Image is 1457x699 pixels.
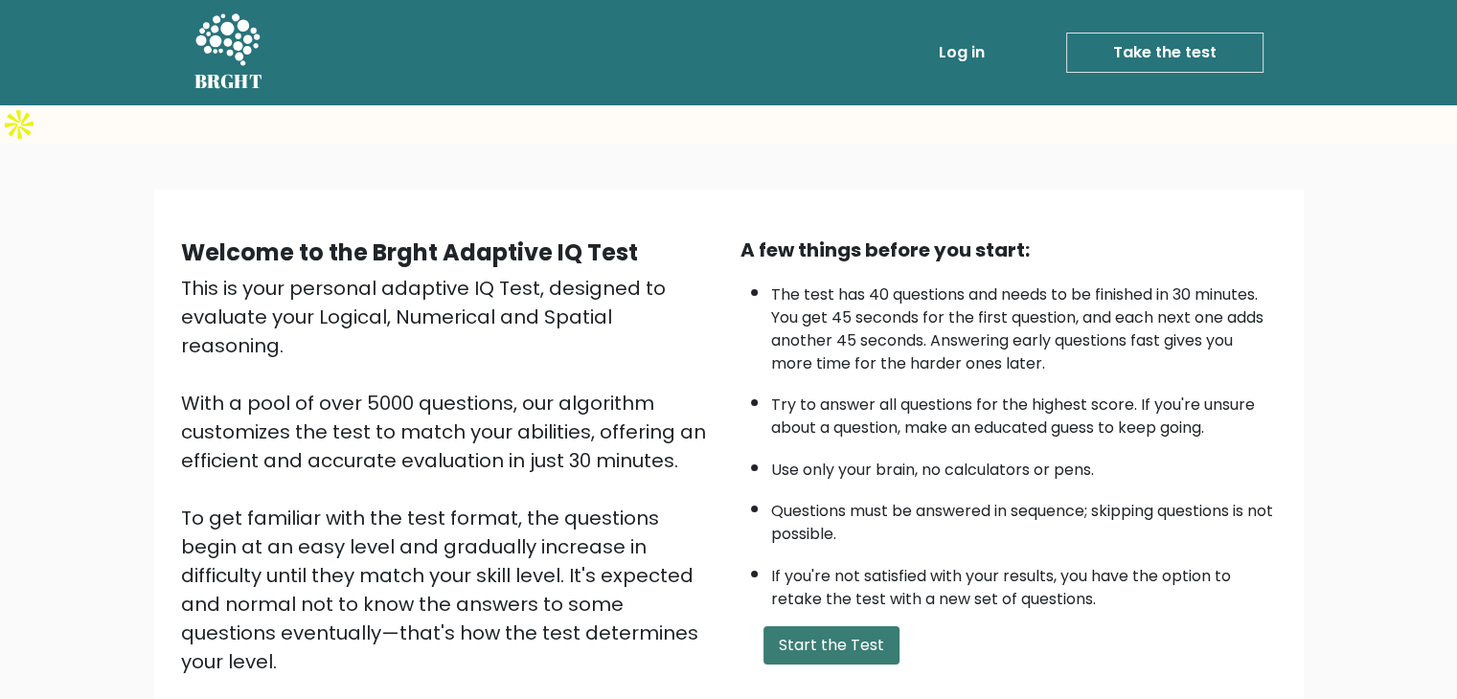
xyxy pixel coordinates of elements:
li: Questions must be answered in sequence; skipping questions is not possible. [771,490,1277,546]
a: Take the test [1066,33,1263,73]
li: If you're not satisfied with your results, you have the option to retake the test with a new set ... [771,555,1277,611]
div: A few things before you start: [740,236,1277,264]
a: Log in [931,34,992,72]
button: Start the Test [763,626,899,665]
li: The test has 40 questions and needs to be finished in 30 minutes. You get 45 seconds for the firs... [771,274,1277,375]
h5: BRGHT [194,70,263,93]
li: Try to answer all questions for the highest score. If you're unsure about a question, make an edu... [771,384,1277,440]
b: Welcome to the Brght Adaptive IQ Test [181,237,638,268]
li: Use only your brain, no calculators or pens. [771,449,1277,482]
a: BRGHT [194,8,263,98]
